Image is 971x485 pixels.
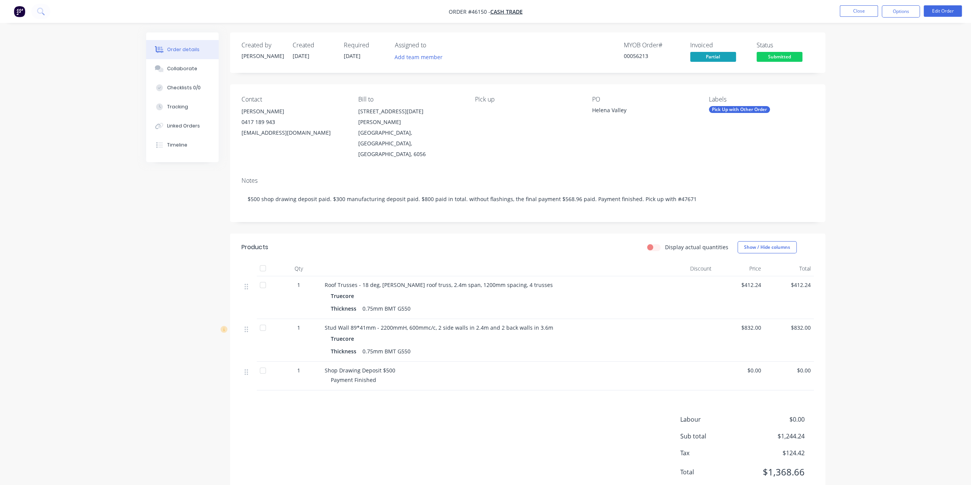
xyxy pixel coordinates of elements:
span: $0.00 [748,415,804,424]
div: Discount [665,261,715,276]
div: Thickness [331,303,359,314]
span: Sub total [680,432,748,441]
div: Labels [709,96,813,103]
div: 0.75mm BMT G550 [359,346,414,357]
div: [PERSON_NAME] [242,52,283,60]
div: Pick up [475,96,580,103]
button: Show / Hide columns [738,241,797,253]
span: Shop Drawing Deposit $500 [325,367,395,374]
div: Notes [242,177,814,184]
button: Submitted [757,52,802,63]
button: Options [882,5,920,18]
span: 1 [297,366,300,374]
span: $0.00 [767,366,811,374]
div: Checklists 0/0 [167,84,201,91]
div: [PERSON_NAME] [242,106,346,117]
span: 1 [297,281,300,289]
div: Required [344,42,386,49]
div: Contact [242,96,346,103]
div: $500 shop drawing deposit paid. $300 manufacturing deposit paid. $800 paid in total. without flas... [242,187,814,211]
span: [DATE] [293,52,309,60]
div: [PERSON_NAME]0417 189 943[EMAIL_ADDRESS][DOMAIN_NAME] [242,106,346,138]
span: Payment Finished [331,376,376,383]
span: $1,368.66 [748,465,804,479]
span: $412.24 [718,281,761,289]
label: Display actual quantities [665,243,728,251]
button: Checklists 0/0 [146,78,219,97]
span: Tax [680,448,748,458]
div: MYOB Order # [624,42,681,49]
span: $1,244.24 [748,432,804,441]
div: Price [715,261,764,276]
div: Qty [276,261,322,276]
img: Factory [14,6,25,17]
span: Order #46150 - [449,8,490,15]
div: Timeline [167,142,187,148]
span: $412.24 [767,281,811,289]
div: Truecore [331,333,357,344]
span: Stud Wall 89*41mm - 2200mmH, 600mmc/c, 2 side walls in 2.4m and 2 back walls in 3.6m [325,324,553,331]
button: Add team member [395,52,447,62]
button: Tracking [146,97,219,116]
div: Created [293,42,335,49]
div: [EMAIL_ADDRESS][DOMAIN_NAME] [242,127,346,138]
div: 0417 189 943 [242,117,346,127]
div: Helena Valley [592,106,688,117]
div: Status [757,42,814,49]
button: Add team member [390,52,446,62]
span: Labour [680,415,748,424]
button: Edit Order [924,5,962,17]
button: Close [840,5,878,17]
button: Order details [146,40,219,59]
div: Bill to [358,96,463,103]
span: Submitted [757,52,802,61]
div: [GEOGRAPHIC_DATA], [GEOGRAPHIC_DATA], [GEOGRAPHIC_DATA], 6056 [358,127,463,160]
span: Partial [690,52,736,61]
div: Thickness [331,346,359,357]
button: Timeline [146,135,219,155]
div: [STREET_ADDRESS][DATE][PERSON_NAME][GEOGRAPHIC_DATA], [GEOGRAPHIC_DATA], [GEOGRAPHIC_DATA], 6056 [358,106,463,160]
a: Cash Trade [490,8,523,15]
div: Collaborate [167,65,197,72]
div: Order details [167,46,200,53]
div: Linked Orders [167,122,200,129]
div: Assigned to [395,42,471,49]
div: Tracking [167,103,188,110]
span: Roof Trusses - 18 deg, [PERSON_NAME] roof truss, 2.4m span, 1200mm spacing, 4 trusses [325,281,553,288]
span: [DATE] [344,52,361,60]
span: Total [680,467,748,477]
div: 00056213 [624,52,681,60]
span: $832.00 [767,324,811,332]
div: Pick Up with Other Order [709,106,770,113]
div: Created by [242,42,283,49]
div: Invoiced [690,42,747,49]
button: Linked Orders [146,116,219,135]
span: 1 [297,324,300,332]
button: Collaborate [146,59,219,78]
div: Products [242,243,268,252]
div: Total [764,261,814,276]
div: PO [592,96,697,103]
div: 0.75mm BMT G550 [359,303,414,314]
span: $832.00 [718,324,761,332]
div: [STREET_ADDRESS][DATE][PERSON_NAME] [358,106,463,127]
span: $0.00 [718,366,761,374]
div: Truecore [331,290,357,301]
span: $124.42 [748,448,804,458]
